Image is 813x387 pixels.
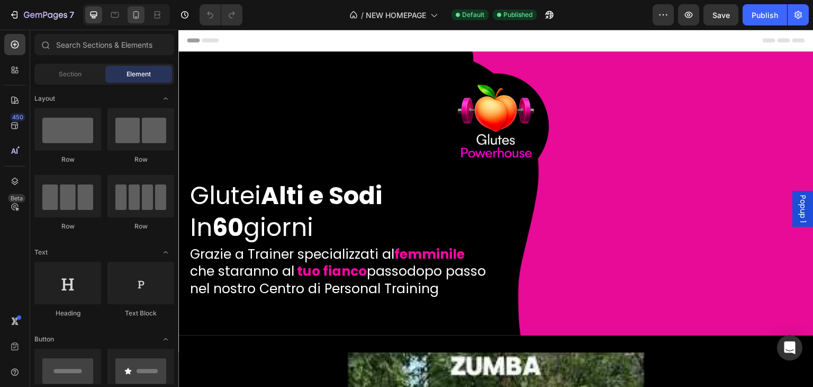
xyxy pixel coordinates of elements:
[157,244,174,261] span: Toggle open
[366,10,426,21] span: NEW HOMEPAGE
[8,194,25,203] div: Beta
[107,309,174,318] div: Text Block
[743,4,787,25] button: Publish
[777,335,802,360] div: Open Intercom Messenger
[4,4,79,25] button: 7
[712,11,730,20] span: Save
[361,10,364,21] span: /
[503,10,532,20] span: Published
[83,149,204,183] strong: Alti e Sodi
[69,8,74,21] p: 7
[34,248,48,257] span: Text
[200,4,242,25] div: Undo/Redo
[619,165,630,193] span: Popup 1
[752,10,778,21] div: Publish
[107,155,174,164] div: Row
[34,335,54,344] span: Button
[11,149,625,215] h2: Glutei In giorni
[119,232,188,251] strong: tuo fianco
[107,222,174,231] div: Row
[157,90,174,107] span: Toggle open
[265,43,371,149] img: gempages_558965662635000908-2d0c32ea-ffc4-4109-92a0-943e003f89e1.png
[34,94,55,103] span: Layout
[34,181,65,215] strong: 60
[34,34,174,55] input: Search Sections & Elements
[188,232,229,251] span: passo
[157,331,174,348] span: Toggle open
[703,4,738,25] button: Save
[34,155,101,164] div: Row
[34,222,101,231] div: Row
[127,69,151,79] span: Element
[216,215,286,234] strong: femminile
[34,309,101,318] div: Heading
[59,69,82,79] span: Section
[11,215,625,269] h2: Grazie a Trainer specializzati al che staranno al dopo passo nel nostro Centro di Personal Training
[178,30,813,387] iframe: Design area
[462,10,484,20] span: Default
[10,113,25,121] div: 450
